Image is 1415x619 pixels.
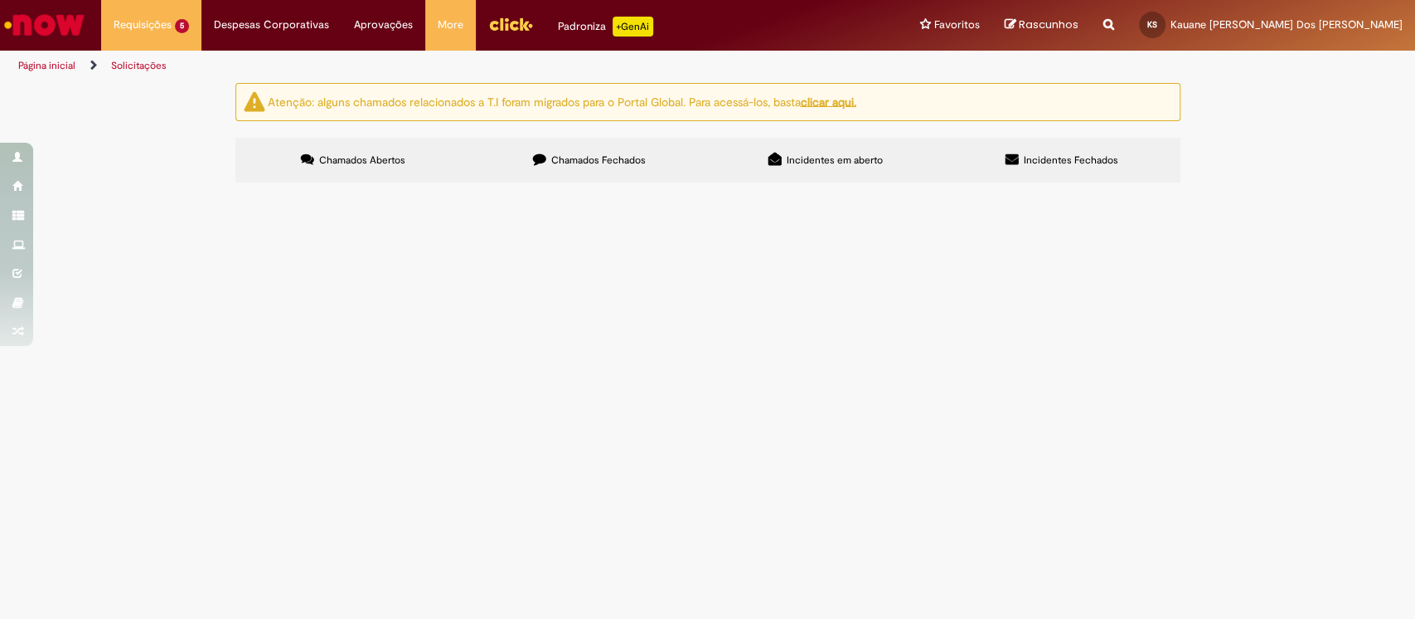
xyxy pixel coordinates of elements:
[1019,17,1078,32] span: Rascunhos
[1005,17,1078,33] a: Rascunhos
[1024,154,1118,167] span: Incidentes Fechados
[613,17,653,37] p: +GenAi
[12,51,931,81] ul: Trilhas de página
[111,59,167,72] a: Solicitações
[787,154,883,167] span: Incidentes em aberto
[934,17,980,33] span: Favoritos
[114,17,172,33] span: Requisições
[438,17,463,33] span: More
[319,154,405,167] span: Chamados Abertos
[1147,19,1157,30] span: KS
[558,17,653,37] div: Padroniza
[354,17,413,33] span: Aprovações
[18,59,75,72] a: Página inicial
[214,17,329,33] span: Despesas Corporativas
[268,94,856,109] ng-bind-html: Atenção: alguns chamados relacionados a T.I foram migrados para o Portal Global. Para acessá-los,...
[2,8,87,41] img: ServiceNow
[1170,17,1403,32] span: Kauane [PERSON_NAME] Dos [PERSON_NAME]
[801,94,856,109] a: clicar aqui.
[175,19,189,33] span: 5
[488,12,533,37] img: click_logo_yellow_360x200.png
[551,154,646,167] span: Chamados Fechados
